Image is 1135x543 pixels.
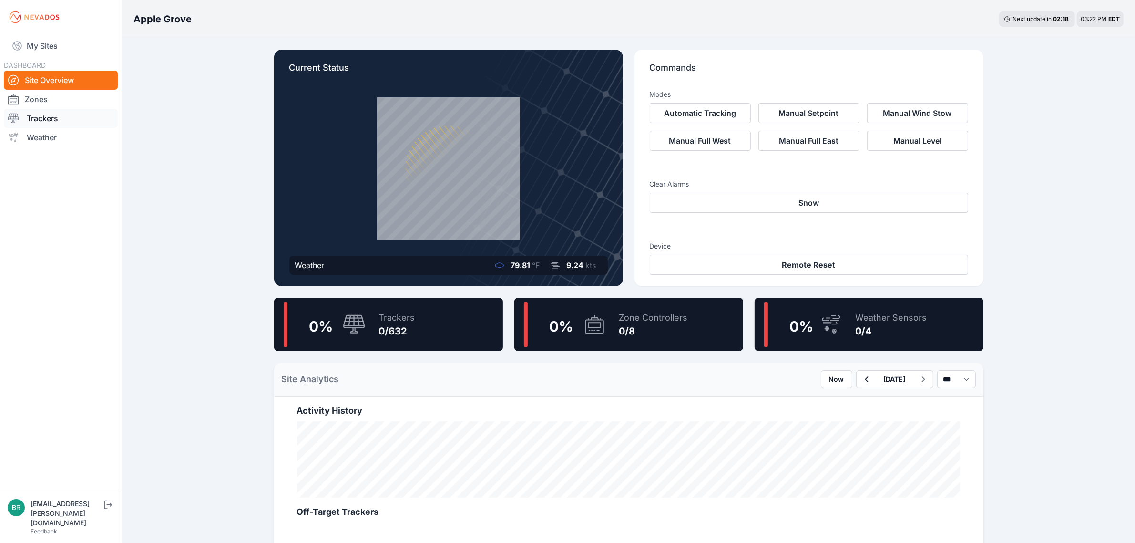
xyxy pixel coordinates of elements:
[133,12,192,26] h3: Apple Grove
[289,61,608,82] p: Current Status
[4,128,118,147] a: Weather
[295,260,325,271] div: Weather
[1108,15,1120,22] span: EDT
[31,499,102,528] div: [EMAIL_ADDRESS][PERSON_NAME][DOMAIN_NAME]
[876,371,913,388] button: [DATE]
[650,90,671,99] h3: Modes
[511,261,531,270] span: 79.81
[31,528,57,535] a: Feedback
[379,324,415,338] div: 0/632
[514,298,743,351] a: 0%Zone Controllers0/8
[867,131,968,151] button: Manual Level
[1012,15,1052,22] span: Next update in
[586,261,596,270] span: kts
[550,318,573,335] span: 0 %
[619,311,688,324] div: Zone Controllers
[282,373,339,386] h2: Site Analytics
[821,370,852,388] button: Now
[619,324,688,338] div: 0/8
[790,318,814,335] span: 0 %
[650,255,968,275] button: Remote Reset
[856,324,927,338] div: 0/4
[133,7,192,31] nav: Breadcrumb
[856,311,927,324] div: Weather Sensors
[650,103,751,123] button: Automatic Tracking
[274,298,503,351] a: 0%Trackers0/632
[650,179,968,189] h3: Clear Alarms
[650,241,968,251] h3: Device
[567,261,584,270] span: 9.24
[297,505,961,519] h2: Off-Target Trackers
[1053,15,1070,23] div: 02 : 18
[4,34,118,57] a: My Sites
[4,109,118,128] a: Trackers
[758,131,859,151] button: Manual Full East
[4,61,46,69] span: DASHBOARD
[8,10,61,25] img: Nevados
[4,71,118,90] a: Site Overview
[297,404,961,418] h2: Activity History
[867,103,968,123] button: Manual Wind Stow
[309,318,333,335] span: 0 %
[8,499,25,516] img: brayden.sanford@nevados.solar
[755,298,983,351] a: 0%Weather Sensors0/4
[532,261,540,270] span: °F
[758,103,859,123] button: Manual Setpoint
[1081,15,1106,22] span: 03:22 PM
[650,61,968,82] p: Commands
[650,193,968,213] button: Snow
[650,131,751,151] button: Manual Full West
[4,90,118,109] a: Zones
[379,311,415,324] div: Trackers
